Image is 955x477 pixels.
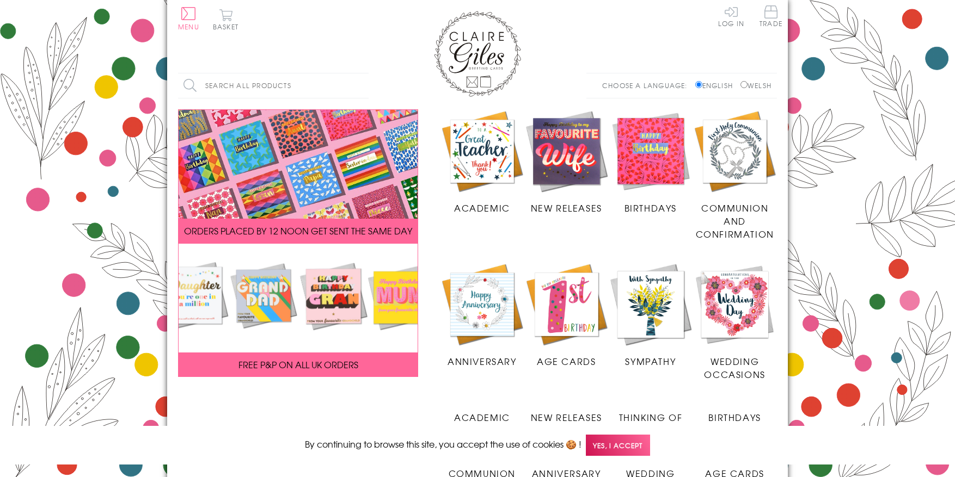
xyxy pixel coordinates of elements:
span: FREE P&P ON ALL UK ORDERS [238,358,358,371]
a: Communion and Confirmation [693,109,777,241]
a: Birthdays [609,109,693,215]
span: Yes, I accept [586,435,650,456]
a: New Releases [524,109,609,215]
a: New Releases [524,402,609,424]
span: Trade [760,5,782,27]
span: Wedding Occasions [704,355,765,381]
a: Birthdays [693,402,777,424]
span: New Releases [531,411,602,424]
span: Academic [454,201,510,214]
a: Log In [718,5,744,27]
a: Sympathy [609,262,693,368]
a: Academic [440,109,524,215]
input: Search [358,73,369,98]
p: Choose a language: [602,80,693,90]
span: ORDERS PLACED BY 12 NOON GET SENT THE SAME DAY [184,224,412,237]
span: Anniversary [448,355,517,368]
span: Academic [454,411,510,424]
span: New Releases [531,201,602,214]
span: Birthdays [708,411,761,424]
a: Wedding Occasions [693,262,777,381]
span: Birthdays [625,201,677,214]
button: Menu [178,7,199,30]
a: Academic [440,402,524,424]
a: Thinking of You [609,402,693,437]
span: Menu [178,22,199,32]
a: Trade [760,5,782,29]
input: English [695,81,702,88]
label: Welsh [740,80,772,90]
a: Anniversary [440,262,524,368]
span: Thinking of You [619,411,683,437]
button: Basket [211,9,241,30]
span: Age Cards [537,355,596,368]
input: Welsh [740,81,748,88]
label: English [695,80,738,90]
span: Sympathy [625,355,676,368]
img: Claire Giles Greetings Cards [434,11,521,97]
a: Age Cards [524,262,609,368]
input: Search all products [178,73,369,98]
span: Communion and Confirmation [696,201,774,240]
